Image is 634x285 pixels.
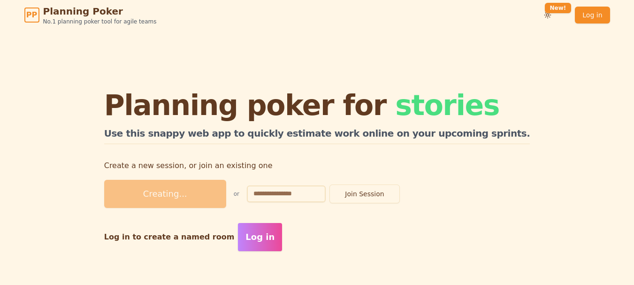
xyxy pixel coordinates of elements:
span: stories [395,89,499,122]
a: Log in [575,7,610,23]
span: PP [26,9,37,21]
div: New! [545,3,572,13]
span: Planning Poker [43,5,157,18]
button: New! [539,7,556,23]
p: Log in to create a named room [104,231,235,244]
p: Create a new session, or join an existing one [104,159,530,172]
button: Join Session [329,185,400,203]
span: Log in [245,231,275,244]
h2: Use this snappy web app to quickly estimate work online on your upcoming sprints. [104,127,530,144]
h1: Planning poker for [104,91,530,119]
a: PPPlanning PokerNo.1 planning poker tool for agile teams [24,5,157,25]
button: Log in [238,223,282,251]
span: or [234,190,239,198]
span: No.1 planning poker tool for agile teams [43,18,157,25]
